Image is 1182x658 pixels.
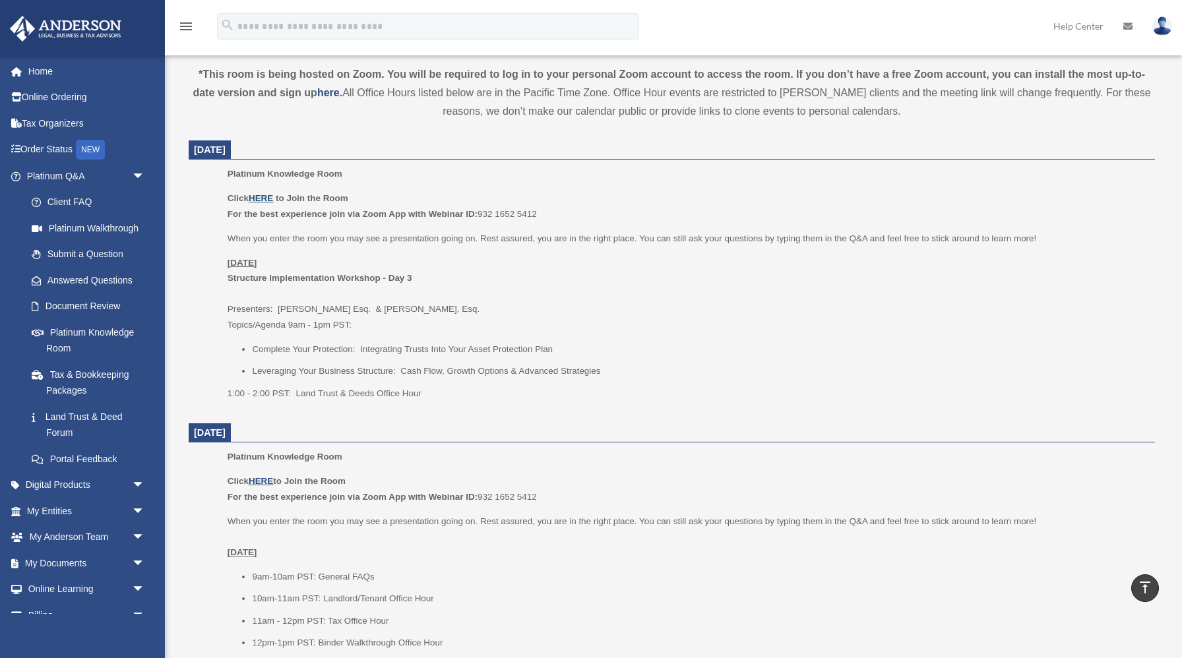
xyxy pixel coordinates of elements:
div: All Office Hours listed below are in the Pacific Time Zone. Office Hour events are restricted to ... [189,65,1155,121]
li: Complete Your Protection: Integrating Trusts Into Your Asset Protection Plan [252,342,1146,357]
img: Anderson Advisors Platinum Portal [6,16,125,42]
a: Billingarrow_drop_down [9,602,165,628]
span: arrow_drop_down [132,602,158,629]
a: Online Ordering [9,84,165,111]
a: Land Trust & Deed Forum [18,404,165,446]
a: here [317,87,340,98]
li: Leveraging Your Business Structure: Cash Flow, Growth Options & Advanced Strategies [252,363,1146,379]
a: Platinum Knowledge Room [18,319,158,361]
span: arrow_drop_down [132,524,158,551]
li: 11am - 12pm PST: Tax Office Hour [252,613,1146,629]
a: Digital Productsarrow_drop_down [9,472,165,498]
b: For the best experience join via Zoom App with Webinar ID: [228,209,478,219]
span: Platinum Knowledge Room [228,169,342,179]
b: Click to Join the Room [228,476,346,486]
a: Platinum Walkthrough [18,215,165,241]
span: arrow_drop_down [132,498,158,525]
strong: *This room is being hosted on Zoom. You will be required to log in to your personal Zoom account ... [193,69,1145,98]
a: My Anderson Teamarrow_drop_down [9,524,165,551]
a: Tax & Bookkeeping Packages [18,361,165,404]
i: vertical_align_top [1137,580,1153,595]
b: to Join the Room [276,193,348,203]
a: menu [178,23,194,34]
b: Structure Implementation Workshop - Day 3 [228,273,412,283]
i: search [220,18,235,32]
a: Home [9,58,165,84]
u: [DATE] [228,547,257,557]
p: Presenters: [PERSON_NAME] Esq. & [PERSON_NAME], Esq. Topics/Agenda 9am - 1pm PST: [228,255,1146,333]
span: Platinum Knowledge Room [228,452,342,462]
p: When you enter the room you may see a presentation going on. Rest assured, you are in the right p... [228,231,1146,247]
a: Portal Feedback [18,446,165,472]
a: Document Review [18,293,165,320]
a: vertical_align_top [1131,574,1159,602]
a: HERE [249,476,273,486]
p: 932 1652 5412 [228,191,1146,222]
a: My Documentsarrow_drop_down [9,550,165,576]
div: NEW [76,140,105,160]
i: menu [178,18,194,34]
li: 10am-11am PST: Landlord/Tenant Office Hour [252,591,1146,607]
img: User Pic [1152,16,1172,36]
span: [DATE] [194,427,226,438]
a: Tax Organizers [9,110,165,136]
a: Platinum Q&Aarrow_drop_down [9,163,165,189]
u: [DATE] [228,258,257,268]
a: Client FAQ [18,189,165,216]
span: [DATE] [194,144,226,155]
span: arrow_drop_down [132,576,158,603]
a: Answered Questions [18,267,165,293]
p: 932 1652 5412 [228,473,1146,504]
a: HERE [249,193,273,203]
b: For the best experience join via Zoom App with Webinar ID: [228,492,478,502]
a: My Entitiesarrow_drop_down [9,498,165,524]
p: 1:00 - 2:00 PST: Land Trust & Deeds Office Hour [228,386,1146,402]
li: 9am-10am PST: General FAQs [252,569,1146,585]
span: arrow_drop_down [132,163,158,190]
strong: . [340,87,342,98]
a: Online Learningarrow_drop_down [9,576,165,603]
a: Submit a Question [18,241,165,268]
li: 12pm-1pm PST: Binder Walkthrough Office Hour [252,635,1146,651]
a: Order StatusNEW [9,136,165,164]
p: When you enter the room you may see a presentation going on. Rest assured, you are in the right p... [228,514,1146,560]
span: arrow_drop_down [132,550,158,577]
span: arrow_drop_down [132,472,158,499]
b: Click [228,193,276,203]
